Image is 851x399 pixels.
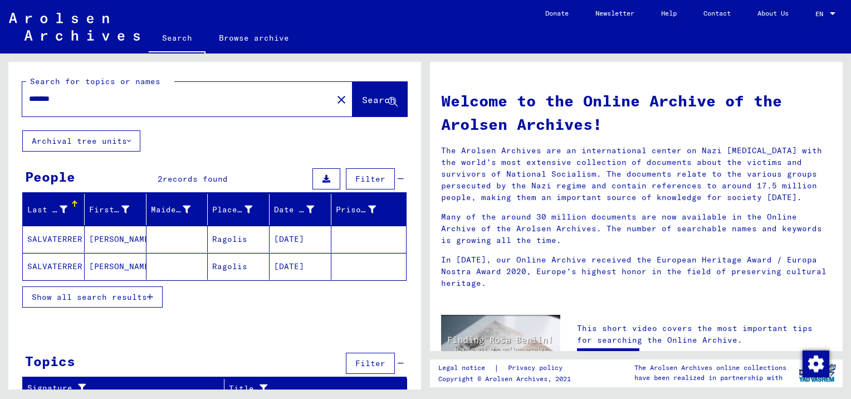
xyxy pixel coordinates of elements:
mat-label: Search for topics or names [30,76,160,86]
div: | [438,362,576,374]
img: Change consent [803,351,829,377]
mat-header-cell: Prisoner # [331,194,406,225]
div: Topics [25,351,75,371]
mat-cell: SALVATERRER [23,253,85,280]
mat-cell: Ragolis [208,226,270,252]
p: The Arolsen Archives are an international center on Nazi [MEDICAL_DATA] with the world’s most ext... [441,145,832,203]
a: Open video [577,348,639,371]
div: Maiden Name [151,201,208,218]
mat-cell: SALVATERRER [23,226,85,252]
button: Archival tree units [22,130,140,152]
div: Title [229,383,379,395]
span: records found [163,174,228,184]
div: Signature [27,379,224,397]
mat-cell: Ragolis [208,253,270,280]
a: Privacy policy [499,362,576,374]
div: People [25,167,75,187]
p: have been realized in partnership with [634,373,786,383]
img: video.jpg [441,315,560,379]
p: The Arolsen Archives online collections [634,363,786,373]
mat-header-cell: Place of Birth [208,194,270,225]
mat-icon: close [335,93,348,106]
a: Browse archive [206,25,302,51]
span: Search [362,94,395,105]
div: First Name [89,201,146,218]
div: Prisoner # [336,204,376,216]
img: Arolsen_neg.svg [9,13,140,41]
div: First Name [89,204,129,216]
mat-cell: [DATE] [270,226,331,252]
button: Search [353,82,407,116]
div: Last Name [27,201,84,218]
h1: Welcome to the Online Archive of the Arolsen Archives! [441,89,832,136]
mat-header-cell: Maiden Name [146,194,208,225]
span: EN [815,10,828,18]
div: Title [229,379,393,397]
mat-header-cell: First Name [85,194,146,225]
p: Many of the around 30 million documents are now available in the Online Archive of the Arolsen Ar... [441,211,832,246]
mat-cell: [PERSON_NAME] [85,253,146,280]
mat-header-cell: Last Name [23,194,85,225]
mat-cell: [PERSON_NAME] [85,226,146,252]
mat-header-cell: Date of Birth [270,194,331,225]
div: Place of Birth [212,204,252,216]
div: Signature [27,382,210,394]
div: Place of Birth [212,201,269,218]
div: Maiden Name [151,204,191,216]
img: yv_logo.png [796,359,838,387]
a: Legal notice [438,362,494,374]
button: Show all search results [22,286,163,308]
button: Clear [330,88,353,110]
p: Copyright © Arolsen Archives, 2021 [438,374,576,384]
p: This short video covers the most important tips for searching the Online Archive. [577,323,832,346]
div: Date of Birth [274,201,331,218]
div: Last Name [27,204,67,216]
span: Filter [355,174,385,184]
span: 2 [158,174,163,184]
div: Prisoner # [336,201,393,218]
button: Filter [346,168,395,189]
span: Show all search results [32,292,147,302]
div: Date of Birth [274,204,314,216]
button: Filter [346,353,395,374]
mat-cell: [DATE] [270,253,331,280]
a: Search [149,25,206,53]
span: Filter [355,358,385,368]
p: In [DATE], our Online Archive received the European Heritage Award / Europa Nostra Award 2020, Eu... [441,254,832,289]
